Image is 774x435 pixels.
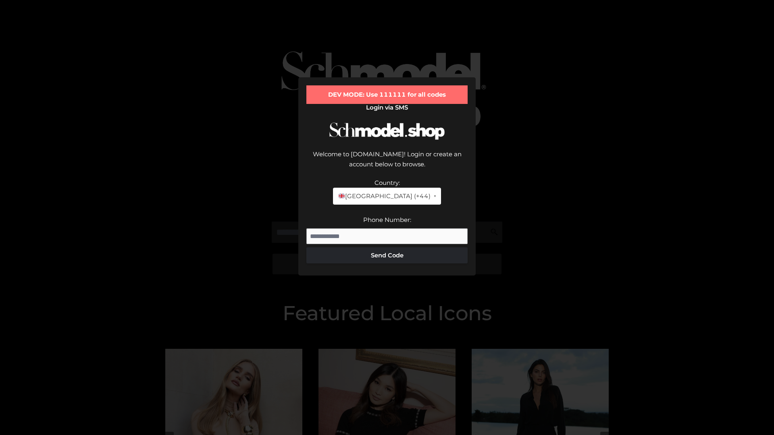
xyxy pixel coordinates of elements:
div: DEV MODE: Use 111111 for all codes [306,85,468,104]
button: Send Code [306,247,468,263]
label: Country: [375,179,400,186]
h2: Login via SMS [306,104,468,111]
label: Phone Number: [363,216,411,224]
img: 🇬🇧 [339,193,345,199]
img: Schmodel Logo [327,115,447,147]
span: [GEOGRAPHIC_DATA] (+44) [338,191,430,201]
div: Welcome to [DOMAIN_NAME]! Login or create an account below to browse. [306,149,468,178]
